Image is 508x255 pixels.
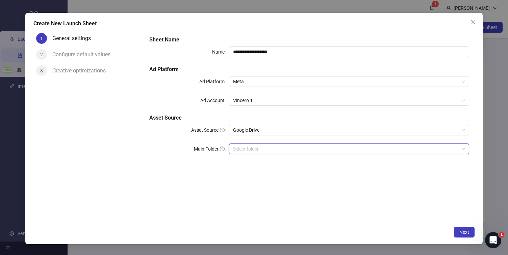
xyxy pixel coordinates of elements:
[220,147,225,151] span: question-circle
[40,68,43,73] span: 3
[233,95,465,105] span: Vincero 1
[233,125,465,135] span: Google Drive
[454,227,475,237] button: Next
[220,128,225,132] span: question-circle
[52,33,96,44] div: General settings
[149,65,469,73] h5: Ad Platform
[229,46,469,57] input: Name
[149,36,469,44] h5: Sheet Name
[200,95,229,106] label: Ad Account
[485,232,501,248] iframe: Intercom live chat
[52,49,116,60] div: Configure default values
[191,125,229,135] label: Asset Source
[199,76,229,87] label: Ad Platform
[459,229,469,235] span: Next
[52,65,111,76] div: Creative optimizations
[40,36,43,41] span: 1
[212,46,229,57] label: Name
[468,17,479,28] button: Close
[40,52,43,57] span: 2
[33,20,475,28] div: Create New Launch Sheet
[499,232,504,237] span: 1
[194,144,229,154] label: Main Folder
[149,114,469,122] h5: Asset Source
[471,20,476,25] span: close
[233,76,465,87] span: Meta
